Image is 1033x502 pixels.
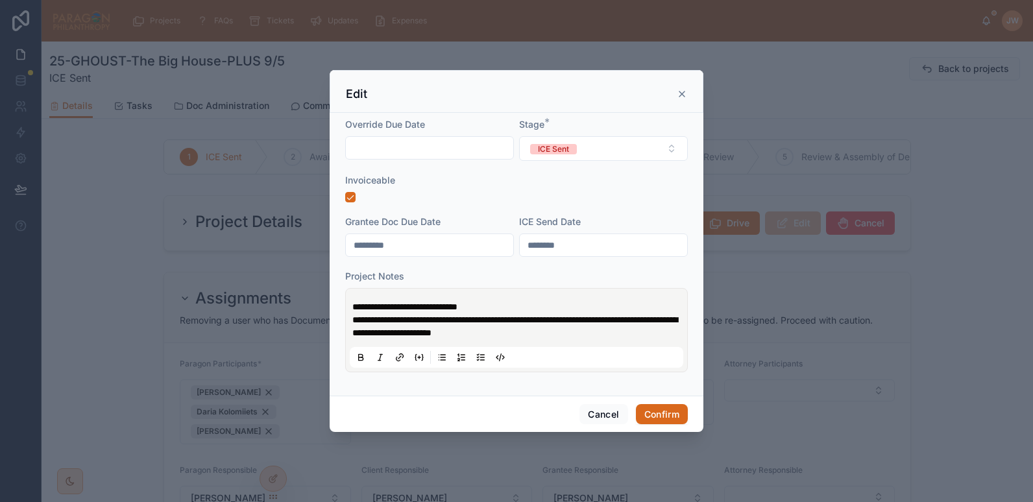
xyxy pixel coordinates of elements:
[538,144,569,154] div: ICE Sent
[519,119,544,130] span: Stage
[345,174,395,185] span: Invoiceable
[345,270,404,281] span: Project Notes
[519,216,581,227] span: ICE Send Date
[519,136,688,161] button: Select Button
[346,86,367,102] h3: Edit
[579,404,627,425] button: Cancel
[345,119,425,130] span: Override Due Date
[636,404,688,425] button: Confirm
[345,216,441,227] span: Grantee Doc Due Date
